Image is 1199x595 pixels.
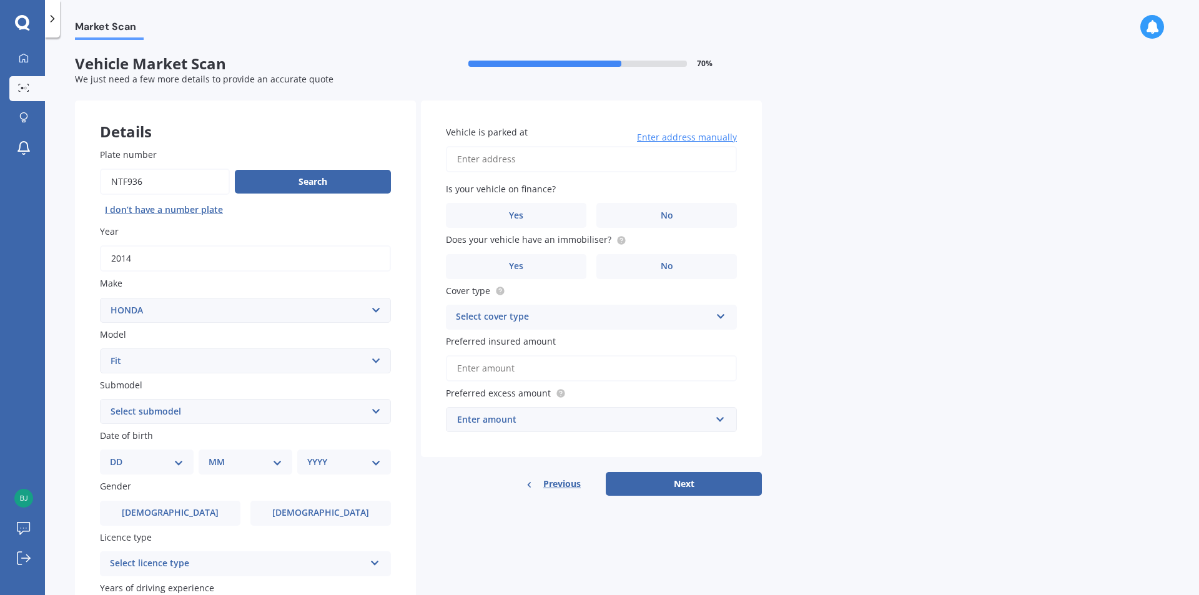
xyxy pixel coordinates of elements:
button: Search [235,170,391,194]
input: YYYY [100,245,391,272]
span: Yes [509,210,523,221]
span: 70 % [697,59,713,68]
span: Enter address manually [637,131,737,144]
span: Plate number [100,149,157,160]
span: No [661,261,673,272]
span: No [661,210,673,221]
span: Model [100,328,126,340]
span: [DEMOGRAPHIC_DATA] [122,508,219,518]
div: Select cover type [456,310,711,325]
span: Market Scan [75,21,144,37]
span: Does your vehicle have an immobiliser? [446,234,611,246]
span: Years of driving experience [100,582,214,594]
input: Enter address [446,146,737,172]
input: Enter amount [446,355,737,381]
span: Preferred excess amount [446,387,551,399]
span: [DEMOGRAPHIC_DATA] [272,508,369,518]
span: Submodel [100,379,142,391]
span: Is your vehicle on finance? [446,183,556,195]
span: Previous [543,475,581,493]
input: Enter plate number [100,169,230,195]
span: Cover type [446,285,490,297]
span: Vehicle is parked at [446,126,528,138]
span: Vehicle Market Scan [75,55,418,73]
span: Make [100,278,122,290]
button: I don’t have a number plate [100,200,228,220]
span: Gender [100,481,131,493]
img: 925860b9dfdc8aecb82bf9e834960390 [14,489,33,508]
span: We just need a few more details to provide an accurate quote [75,73,333,85]
span: Yes [509,261,523,272]
span: Licence type [100,531,152,543]
div: Enter amount [457,413,711,426]
div: Select licence type [110,556,365,571]
button: Next [606,472,762,496]
span: Date of birth [100,430,153,441]
div: Details [75,101,416,138]
span: Year [100,225,119,237]
span: Preferred insured amount [446,335,556,347]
